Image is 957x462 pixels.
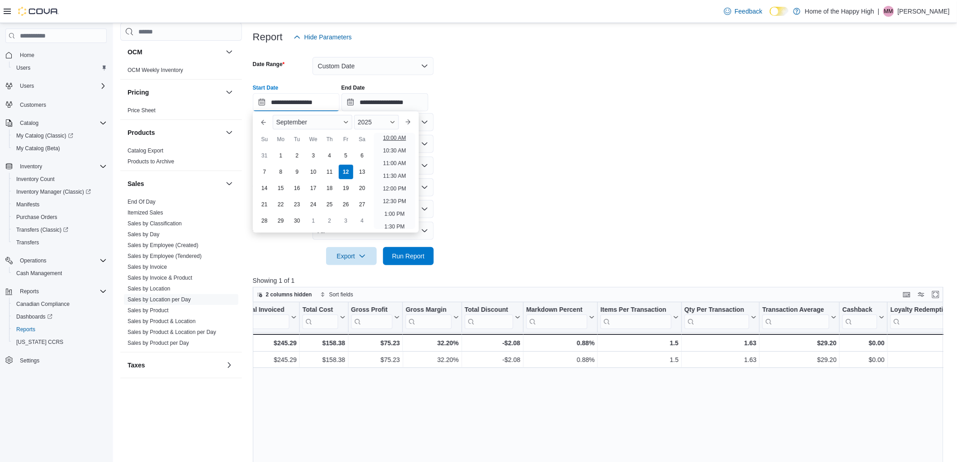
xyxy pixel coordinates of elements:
[128,210,163,216] a: Itemized Sales
[332,247,371,265] span: Export
[128,67,183,74] span: OCM Weekly Inventory
[224,47,235,57] button: OCM
[16,313,52,320] span: Dashboards
[128,318,196,325] span: Sales by Product & Location
[526,306,595,329] button: Markdown Percent
[355,181,370,195] div: day-20
[379,133,410,143] li: 10:00 AM
[303,306,345,329] button: Total Cost
[406,354,459,365] div: 32.20%
[13,174,107,185] span: Inventory Count
[266,291,312,298] span: 2 columns hidden
[128,67,183,73] a: OCM Weekly Inventory
[20,288,39,295] span: Reports
[128,275,192,281] a: Sales by Invoice & Product
[329,291,353,298] span: Sort fields
[224,360,235,371] button: Taxes
[406,306,459,329] button: Gross Margin
[306,148,321,163] div: day-3
[13,268,107,279] span: Cash Management
[13,311,56,322] a: Dashboards
[326,247,377,265] button: Export
[128,285,171,292] span: Sales by Location
[128,242,199,248] a: Sales by Employee (Created)
[120,145,242,171] div: Products
[16,100,50,110] a: Customers
[253,61,285,68] label: Date Range
[128,88,222,97] button: Pricing
[358,119,372,126] span: 2025
[128,263,167,271] span: Sales by Invoice
[128,179,144,188] h3: Sales
[128,198,156,205] span: End Of Day
[313,57,434,75] button: Custom Date
[9,198,110,211] button: Manifests
[843,306,877,314] div: Cashback
[465,306,521,329] button: Total Discount
[339,132,353,147] div: Fr
[128,318,196,324] a: Sales by Product & Location
[16,64,30,71] span: Users
[13,199,43,210] a: Manifests
[274,214,288,228] div: day-29
[685,306,749,314] div: Qty Per Transaction
[720,2,766,20] a: Feedback
[601,306,679,329] button: Items Per Transaction
[2,285,110,298] button: Reports
[878,6,880,17] p: |
[304,33,352,42] span: Hide Parameters
[9,142,110,155] button: My Catalog (Beta)
[5,45,107,391] nav: Complex example
[351,338,400,348] div: $75.23
[805,6,874,17] p: Home of the Happy High
[224,178,235,189] button: Sales
[465,354,521,365] div: -$2.08
[526,354,595,365] div: 0.88%
[20,101,46,109] span: Customers
[355,132,370,147] div: Sa
[16,286,43,297] button: Reports
[13,212,107,223] span: Purchase Orders
[339,148,353,163] div: day-5
[16,255,107,266] span: Operations
[465,338,521,348] div: -$2.08
[16,161,46,172] button: Inventory
[763,306,829,329] div: Transaction Average
[274,165,288,179] div: day-8
[20,163,42,170] span: Inventory
[257,148,272,163] div: day-31
[290,28,355,46] button: Hide Parameters
[13,143,107,154] span: My Catalog (Beta)
[16,326,35,333] span: Reports
[16,161,107,172] span: Inventory
[128,242,199,249] span: Sales by Employee (Created)
[16,255,50,266] button: Operations
[322,148,337,163] div: day-4
[763,306,829,314] div: Transaction Average
[128,148,163,154] a: Catalog Export
[13,299,107,310] span: Canadian Compliance
[128,231,160,238] span: Sales by Day
[13,311,107,322] span: Dashboards
[13,199,107,210] span: Manifests
[257,132,272,147] div: Su
[128,329,216,336] span: Sales by Product & Location per Day
[290,132,304,147] div: Tu
[322,132,337,147] div: Th
[16,81,107,91] span: Users
[306,165,321,179] div: day-10
[322,197,337,212] div: day-25
[224,87,235,98] button: Pricing
[13,324,39,335] a: Reports
[9,298,110,310] button: Canadian Compliance
[898,6,950,17] p: [PERSON_NAME]
[128,307,169,314] a: Sales by Product
[128,179,222,188] button: Sales
[13,268,66,279] a: Cash Management
[355,148,370,163] div: day-6
[9,236,110,249] button: Transfers
[465,306,513,314] div: Total Discount
[128,361,145,370] h3: Taxes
